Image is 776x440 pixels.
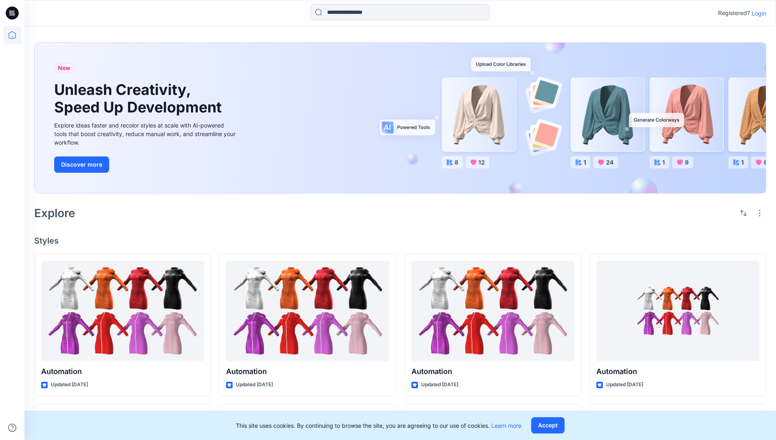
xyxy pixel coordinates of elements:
[58,63,70,73] span: New
[34,207,75,220] h2: Explore
[41,366,204,377] p: Automation
[596,261,759,361] a: Automation
[596,366,759,377] p: Automation
[54,156,237,173] a: Discover more
[226,261,389,361] a: Automation
[718,8,750,18] p: Registered?
[421,381,458,389] p: Updated [DATE]
[54,121,237,147] div: Explore ideas faster and recolor styles at scale with AI-powered tools that boost creativity, red...
[41,261,204,361] a: Automation
[34,236,766,246] h4: Styles
[411,366,574,377] p: Automation
[606,381,643,389] p: Updated [DATE]
[752,9,766,18] p: Login
[491,422,521,429] a: Learn more
[411,261,574,361] a: Automation
[54,156,109,173] button: Discover more
[531,417,565,433] button: Accept
[236,421,521,430] p: This site uses cookies. By continuing to browse the site, you are agreeing to our use of cookies.
[226,366,389,377] p: Automation
[51,381,88,389] p: Updated [DATE]
[236,381,273,389] p: Updated [DATE]
[54,81,225,116] h1: Unleash Creativity, Speed Up Development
